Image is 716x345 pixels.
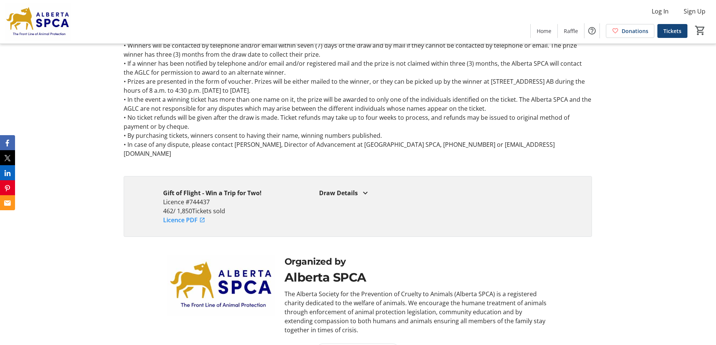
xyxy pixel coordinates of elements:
a: Tickets [657,24,687,38]
div: Draw Details [319,188,553,197]
a: Donations [606,24,654,38]
a: Raffle [558,24,584,38]
button: Cart [693,24,707,37]
div: Alberta SPCA [285,268,549,286]
p: Licence #744437 [163,197,280,206]
p: 462 / 1,850 Tickets sold [163,206,280,215]
span: Raffle [564,27,578,35]
p: • No ticket refunds will be given after the draw is made. Ticket refunds may take up to four week... [124,113,592,131]
span: Donations [622,27,648,35]
p: • By purchasing tickets, winners consent to having their name, winning numbers published. [124,131,592,140]
div: Organized by [285,255,549,268]
div: The Alberta Society for the Prevention of Cruelty to Animals (Alberta SPCA) is a registered chari... [285,289,549,334]
button: Sign Up [678,5,711,17]
img: Alberta SPCA logo [167,255,275,316]
p: • Winners will be contacted by telephone and/or email within seven (7) days of the draw and by ma... [124,41,592,59]
p: • In the event a winning ticket has more than one name on it, the prize will be awarded to only o... [124,95,592,113]
span: Home [537,27,551,35]
span: Tickets [663,27,681,35]
p: • If a winner has been notified by telephone and/or email and/or registered mail and the prize is... [124,59,592,77]
button: Log In [646,5,675,17]
a: Home [531,24,557,38]
span: Log In [652,7,669,16]
button: Help [584,23,599,38]
img: Alberta SPCA's Logo [5,3,71,41]
strong: Gift of Flight - Win a Trip for Two! [163,189,262,197]
span: Sign Up [684,7,705,16]
p: • In case of any dispute, please contact [PERSON_NAME], Director of Advancement at [GEOGRAPHIC_DA... [124,140,592,158]
a: Licence PDF [163,215,205,224]
p: • Prizes are presented in the form of voucher. Prizes will be either mailed to the winner, or the... [124,77,592,95]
